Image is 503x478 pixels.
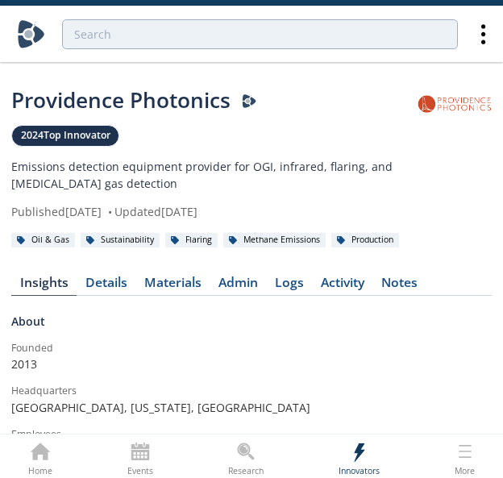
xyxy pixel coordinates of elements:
p: 2013 [11,355,492,372]
div: Sustainability [81,233,160,247]
span: • [105,204,114,219]
a: Notes [372,276,426,296]
div: Headquarters [11,384,492,398]
div: About [11,313,492,341]
div: Founded [11,341,492,355]
div: Home [28,463,52,478]
a: Events [116,440,164,478]
img: Home [17,20,45,48]
div: More [455,463,475,478]
a: Logs [266,276,312,296]
a: 2024Top Innovator [11,125,119,147]
a: Activity [312,276,372,296]
a: Insights [11,276,77,296]
div: Flaring [165,233,218,247]
div: Insights [20,276,69,289]
div: Providence Photonics [11,85,418,116]
input: Advanced Search [62,19,458,49]
div: Innovators [339,463,380,478]
div: Research [228,463,264,478]
a: Innovators [327,440,391,478]
div: Published [DATE] Updated [DATE] [11,203,418,220]
div: Employees [11,427,492,442]
div: Details [85,276,127,289]
a: Research [217,440,275,478]
a: Details [77,276,135,296]
div: Methane Emissions [223,233,326,247]
a: Home [17,440,64,478]
div: Production [331,233,399,247]
div: Oil & Gas [11,233,75,247]
img: Darcy Presenter [242,94,256,109]
p: [GEOGRAPHIC_DATA], [US_STATE] , [GEOGRAPHIC_DATA] [11,399,492,416]
div: Notes [381,276,418,289]
a: Admin [210,276,266,296]
a: Materials [135,276,210,296]
div: Events [127,463,153,478]
p: Emissions detection equipment provider for OGI, infrared, flaring, and [MEDICAL_DATA] gas detection [11,158,418,192]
